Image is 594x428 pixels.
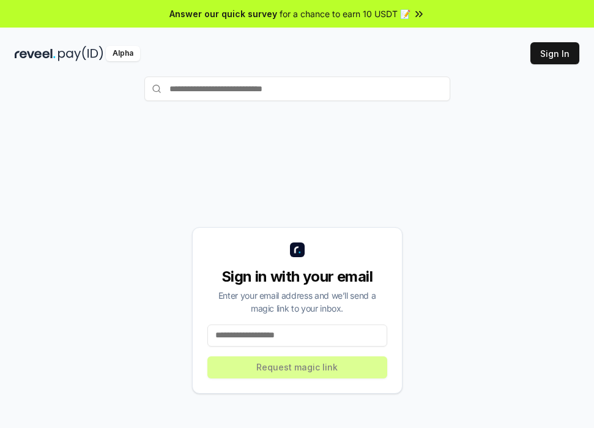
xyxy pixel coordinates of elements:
[207,267,387,287] div: Sign in with your email
[280,7,410,20] span: for a chance to earn 10 USDT 📝
[15,46,56,61] img: reveel_dark
[290,242,305,257] img: logo_small
[530,42,579,64] button: Sign In
[207,289,387,315] div: Enter your email address and we’ll send a magic link to your inbox.
[169,7,277,20] span: Answer our quick survey
[58,46,103,61] img: pay_id
[106,46,140,61] div: Alpha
